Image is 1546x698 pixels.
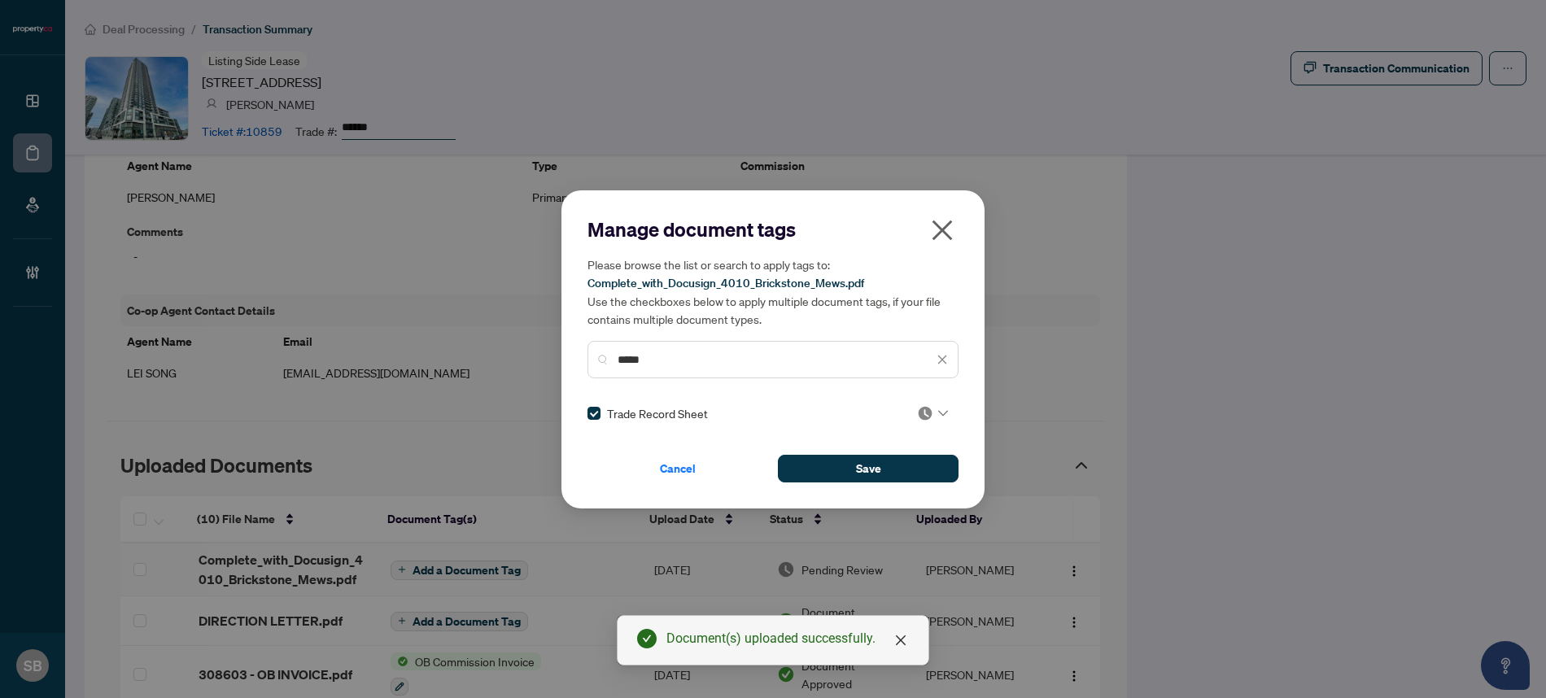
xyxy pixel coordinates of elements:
[607,404,708,422] span: Trade Record Sheet
[587,255,959,328] h5: Please browse the list or search to apply tags to: Use the checkboxes below to apply multiple doc...
[778,455,959,482] button: Save
[929,217,955,243] span: close
[917,405,948,421] span: Pending Review
[917,405,933,421] img: status
[587,216,959,242] h2: Manage document tags
[587,276,864,290] span: Complete_with_Docusign_4010_Brickstone_Mews.pdf
[894,634,907,647] span: close
[856,456,881,482] span: Save
[666,629,909,648] div: Document(s) uploaded successfully.
[637,629,657,648] span: check-circle
[587,455,768,482] button: Cancel
[660,456,696,482] span: Cancel
[937,354,948,365] span: close
[892,631,910,649] a: Close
